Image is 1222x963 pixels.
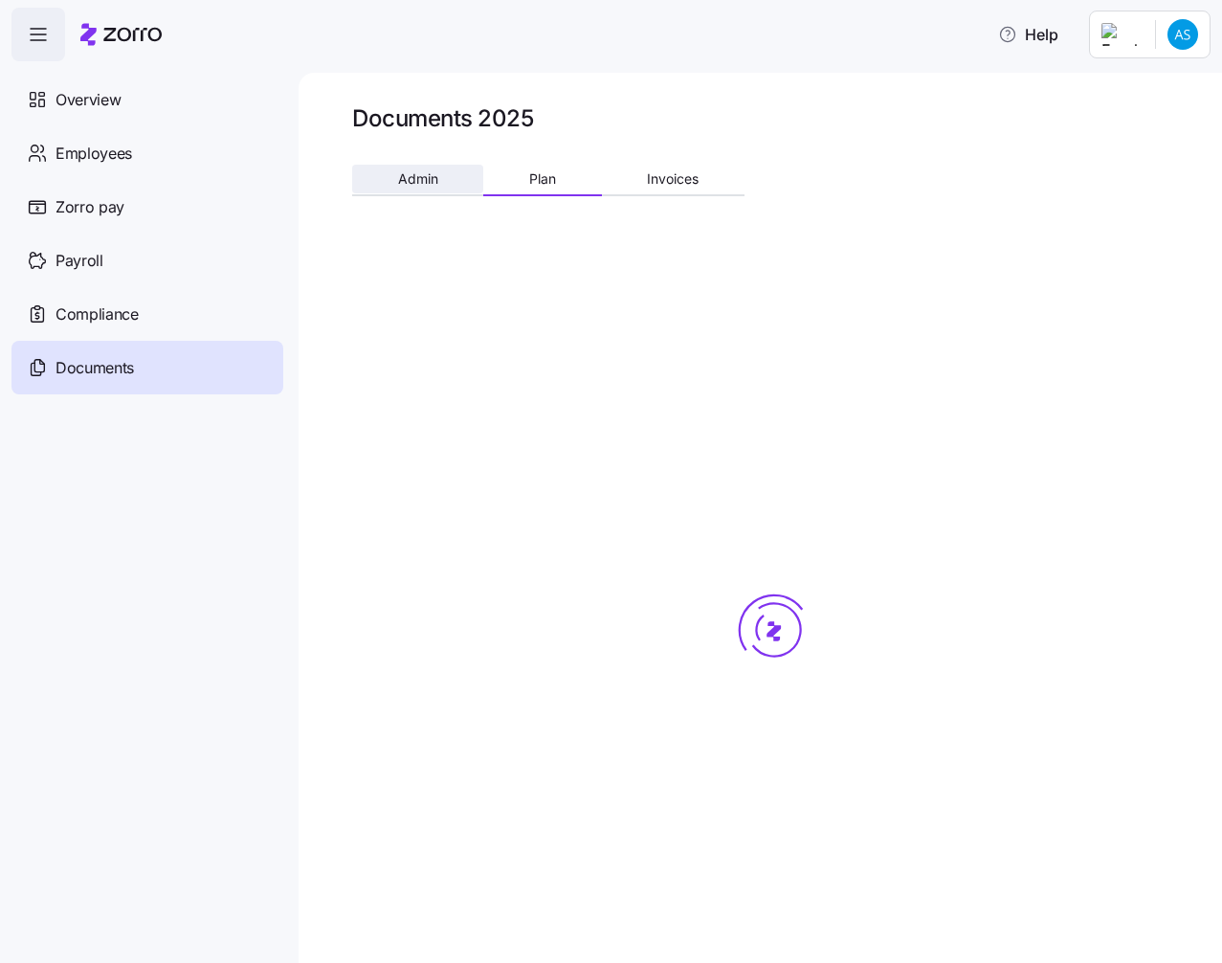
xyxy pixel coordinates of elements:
span: Overview [56,88,121,112]
span: Admin [398,172,438,186]
span: Compliance [56,302,139,326]
a: Payroll [11,234,283,287]
img: Employer logo [1101,23,1140,46]
a: Compliance [11,287,283,341]
button: Help [983,15,1074,54]
img: 6868d2b515736b2f1331ef8d07e4bd0e [1167,19,1198,50]
span: Documents [56,356,134,380]
a: Overview [11,73,283,126]
span: Employees [56,142,132,166]
span: Plan [529,172,556,186]
span: Payroll [56,249,103,273]
span: Help [998,23,1058,46]
h1: Documents 2025 [352,103,533,133]
a: Documents [11,341,283,394]
span: Zorro pay [56,195,124,219]
a: Employees [11,126,283,180]
a: Zorro pay [11,180,283,234]
span: Invoices [647,172,699,186]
